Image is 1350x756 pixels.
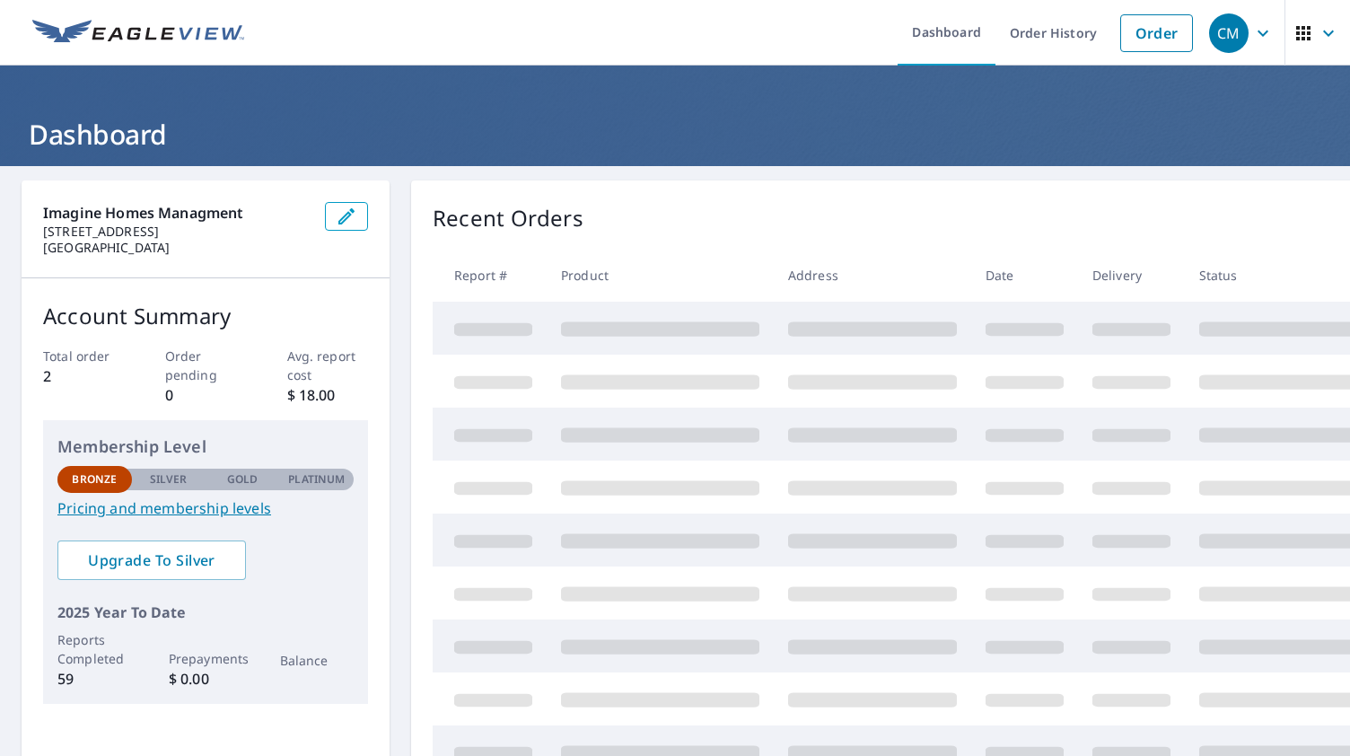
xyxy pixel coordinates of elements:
[169,668,243,690] p: $ 0.00
[280,651,355,670] p: Balance
[165,347,247,384] p: Order pending
[57,668,132,690] p: 59
[57,497,354,519] a: Pricing and membership levels
[433,202,583,234] p: Recent Orders
[22,116,1328,153] h1: Dashboard
[287,384,369,406] p: $ 18.00
[774,249,971,302] th: Address
[57,541,246,580] a: Upgrade To Silver
[227,471,258,488] p: Gold
[43,202,311,224] p: Imagine Homes Managment
[72,550,232,570] span: Upgrade To Silver
[72,471,117,488] p: Bronze
[288,471,345,488] p: Platinum
[971,249,1078,302] th: Date
[57,630,132,668] p: Reports Completed
[43,224,311,240] p: [STREET_ADDRESS]
[43,347,125,365] p: Total order
[43,300,368,332] p: Account Summary
[57,602,354,623] p: 2025 Year To Date
[32,20,244,47] img: EV Logo
[1120,14,1193,52] a: Order
[57,435,354,459] p: Membership Level
[1209,13,1249,53] div: CM
[150,471,188,488] p: Silver
[287,347,369,384] p: Avg. report cost
[1078,249,1185,302] th: Delivery
[43,240,311,256] p: [GEOGRAPHIC_DATA]
[169,649,243,668] p: Prepayments
[165,384,247,406] p: 0
[547,249,774,302] th: Product
[43,365,125,387] p: 2
[433,249,547,302] th: Report #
